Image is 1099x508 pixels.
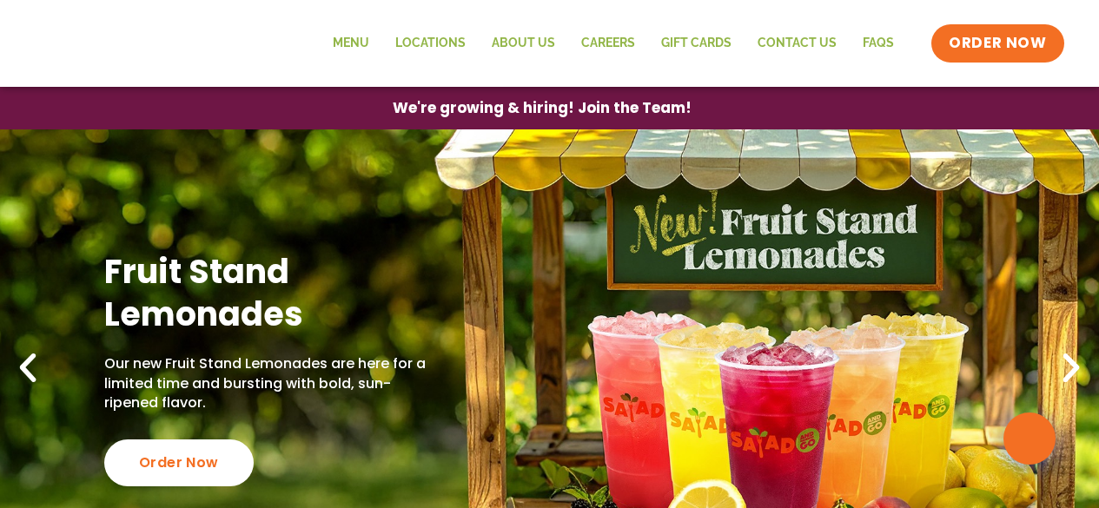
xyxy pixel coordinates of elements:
[104,354,433,412] p: Our new Fruit Stand Lemonades are here for a limited time and bursting with bold, sun-ripened fla...
[850,23,907,63] a: FAQs
[568,23,648,63] a: Careers
[931,24,1063,63] a: ORDER NOW
[745,23,850,63] a: Contact Us
[479,23,568,63] a: About Us
[393,101,692,115] span: We're growing & hiring! Join the Team!
[320,23,382,63] a: Menu
[35,9,295,78] img: new-SAG-logo-768×292
[1005,414,1054,463] img: wpChatIcon
[104,250,433,336] h2: Fruit Stand Lemonades
[104,439,254,486] div: Order Now
[648,23,745,63] a: GIFT CARDS
[382,23,479,63] a: Locations
[367,88,718,129] a: We're growing & hiring! Join the Team!
[949,33,1046,54] span: ORDER NOW
[320,23,907,63] nav: Menu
